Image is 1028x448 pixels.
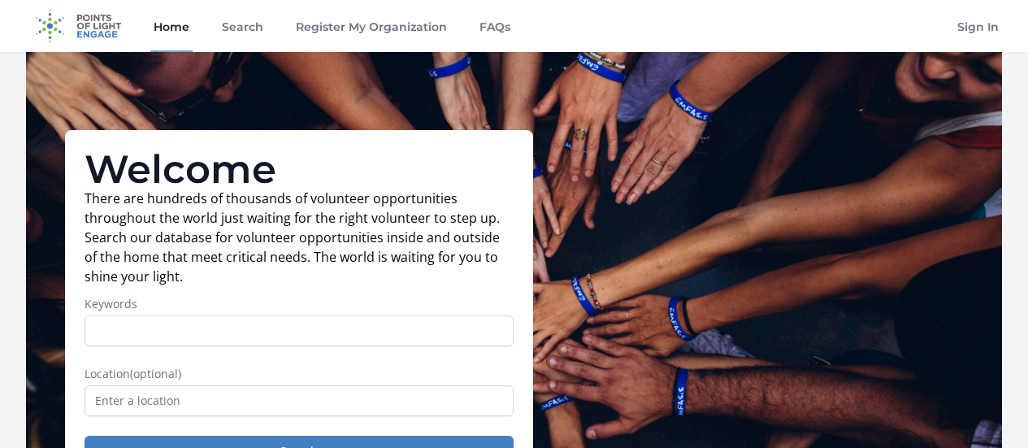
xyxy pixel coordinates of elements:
[85,296,514,312] label: Keywords
[85,366,514,382] label: Location
[85,189,514,286] p: There are hundreds of thousands of volunteer opportunities throughout the world just waiting for ...
[85,150,514,189] h1: Welcome
[85,385,514,416] input: Enter a location
[130,366,181,381] span: (optional)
